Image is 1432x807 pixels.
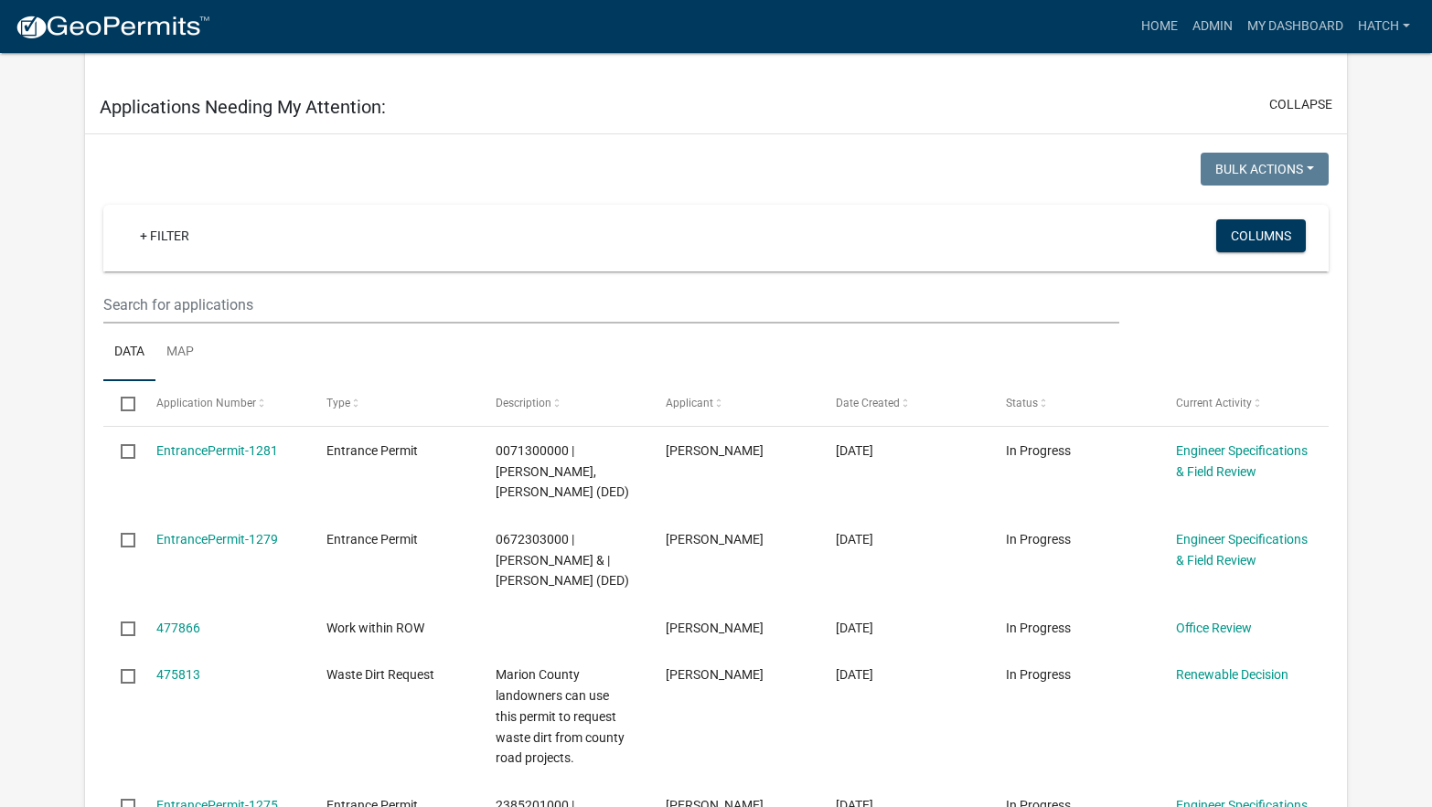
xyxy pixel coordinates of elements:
a: EntrancePermit-1279 [156,532,278,547]
span: 09/14/2025 [836,532,873,547]
a: 475813 [156,667,200,682]
span: Emilie [666,532,764,547]
span: Application Number [156,397,256,409]
span: Applicant [666,397,713,409]
a: Home [1134,9,1185,44]
a: Map [155,324,205,382]
span: Fengyu Wang [666,667,764,682]
button: Bulk Actions [1201,153,1329,186]
span: Entrance Permit [326,532,418,547]
datatable-header-cell: Description [478,381,648,425]
span: In Progress [1006,443,1071,458]
a: Renewable Decision [1176,667,1288,682]
span: 09/17/2025 [836,443,873,458]
datatable-header-cell: Date Created [818,381,989,425]
datatable-header-cell: Select [103,381,138,425]
datatable-header-cell: Application Number [139,381,309,425]
span: Date Created [836,397,900,409]
button: Columns [1216,219,1306,252]
a: Office Review [1176,621,1252,635]
span: 0672303000 | Lovell, Dalton W & | Lovell, Emilie K (DED) [496,532,629,589]
span: In Progress [1006,621,1071,635]
span: 0071300000 | Greene, Nicholas Ray (DED) [496,443,629,500]
a: EntrancePermit-1281 [156,443,278,458]
a: Engineer Specifications & Field Review [1176,443,1308,479]
span: 09/09/2025 [836,667,873,682]
span: Current Activity [1176,397,1252,409]
button: collapse [1269,95,1332,114]
span: Marion County landowners can use this permit to request waste dirt from county road projects. [496,667,625,765]
datatable-header-cell: Current Activity [1158,381,1328,425]
datatable-header-cell: Type [308,381,478,425]
a: Engineer Specifications & Field Review [1176,532,1308,568]
h5: Applications Needing My Attention: [100,96,386,118]
a: Data [103,324,155,382]
datatable-header-cell: Status [989,381,1159,425]
input: Search for applications [103,286,1119,324]
a: Hatch [1351,9,1417,44]
span: 09/12/2025 [836,621,873,635]
datatable-header-cell: Applicant [648,381,818,425]
span: Scott Rice [666,621,764,635]
span: In Progress [1006,532,1071,547]
span: Waste Dirt Request [326,667,434,682]
a: + Filter [125,219,204,252]
span: Description [496,397,551,409]
a: My Dashboard [1240,9,1351,44]
span: In Progress [1006,667,1071,682]
a: Admin [1185,9,1240,44]
a: 477866 [156,621,200,635]
span: Work within ROW [326,621,424,635]
span: Type [326,397,350,409]
span: Nicholas R. Greene [666,443,764,458]
span: Entrance Permit [326,443,418,458]
span: Status [1006,397,1038,409]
